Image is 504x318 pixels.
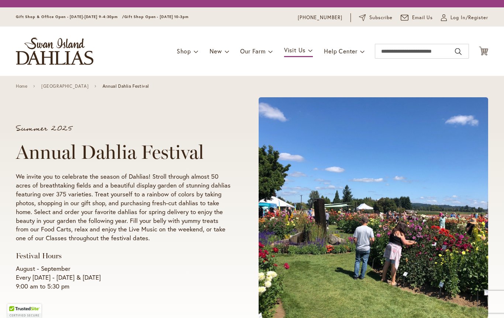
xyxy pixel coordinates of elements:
[359,14,393,21] a: Subscribe
[177,47,191,55] span: Shop
[240,47,265,55] span: Our Farm
[210,47,222,55] span: New
[412,14,433,21] span: Email Us
[369,14,393,21] span: Subscribe
[298,14,342,21] a: [PHONE_NUMBER]
[455,46,462,57] button: Search
[16,141,231,163] h1: Annual Dahlia Festival
[16,14,124,19] span: Gift Shop & Office Open - [DATE]-[DATE] 9-4:30pm /
[441,14,488,21] a: Log In/Register
[124,14,189,19] span: Gift Shop Open - [DATE] 10-3pm
[41,84,89,89] a: [GEOGRAPHIC_DATA]
[16,264,231,291] p: August - September Every [DATE] - [DATE] & [DATE] 9:00 am to 5:30 pm
[401,14,433,21] a: Email Us
[16,38,93,65] a: store logo
[16,84,27,89] a: Home
[451,14,488,21] span: Log In/Register
[16,172,231,243] p: We invite you to celebrate the season of Dahlias! Stroll through almost 50 acres of breathtaking ...
[16,125,231,132] p: Summer 2025
[284,46,305,54] span: Visit Us
[103,84,149,89] span: Annual Dahlia Festival
[324,47,358,55] span: Help Center
[16,251,231,261] h3: Festival Hours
